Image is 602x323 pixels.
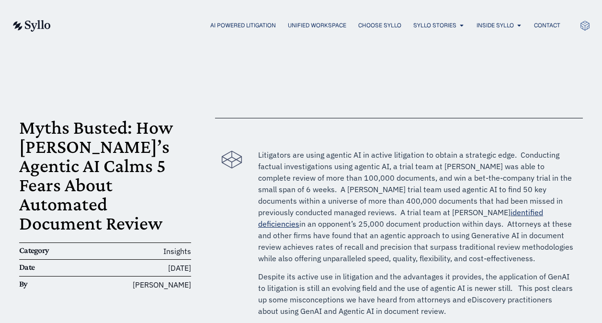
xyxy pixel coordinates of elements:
[19,245,77,256] h6: Category
[258,149,573,264] p: Litigators are using agentic AI in active litigation to obtain a strategic edge. Conducting factu...
[358,21,401,30] a: Choose Syllo
[70,21,560,30] nav: Menu
[19,262,77,273] h6: Date
[288,21,346,30] a: Unified Workspace
[477,21,514,30] a: Inside Syllo
[413,21,456,30] a: Syllo Stories
[19,279,77,289] h6: By
[168,263,191,273] time: [DATE]
[70,21,560,30] div: Menu Toggle
[534,21,560,30] a: Contact
[19,118,191,233] h1: Myths Busted: How [PERSON_NAME]’s Agentic AI Calms 5 Fears About Automated Document Review
[258,271,573,317] p: Despite its active use in litigation and the advantages it provides, the application of GenAI to ...
[163,246,191,256] span: Insights
[11,20,51,32] img: syllo
[133,279,191,290] span: [PERSON_NAME]
[210,21,276,30] a: AI Powered Litigation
